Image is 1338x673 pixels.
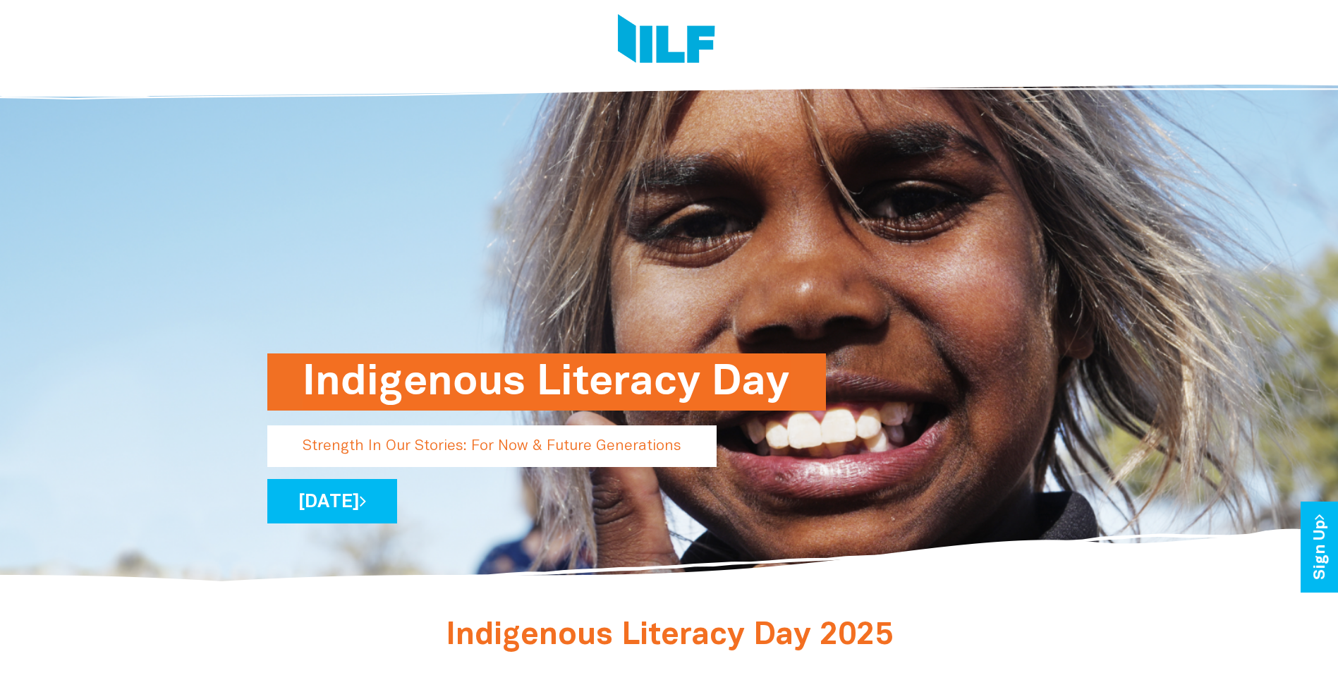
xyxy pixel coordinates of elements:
p: Strength In Our Stories: For Now & Future Generations [267,425,717,467]
a: [DATE] [267,479,397,523]
img: Logo [618,14,715,67]
span: Indigenous Literacy Day 2025 [446,622,893,650]
h1: Indigenous Literacy Day [303,353,791,411]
